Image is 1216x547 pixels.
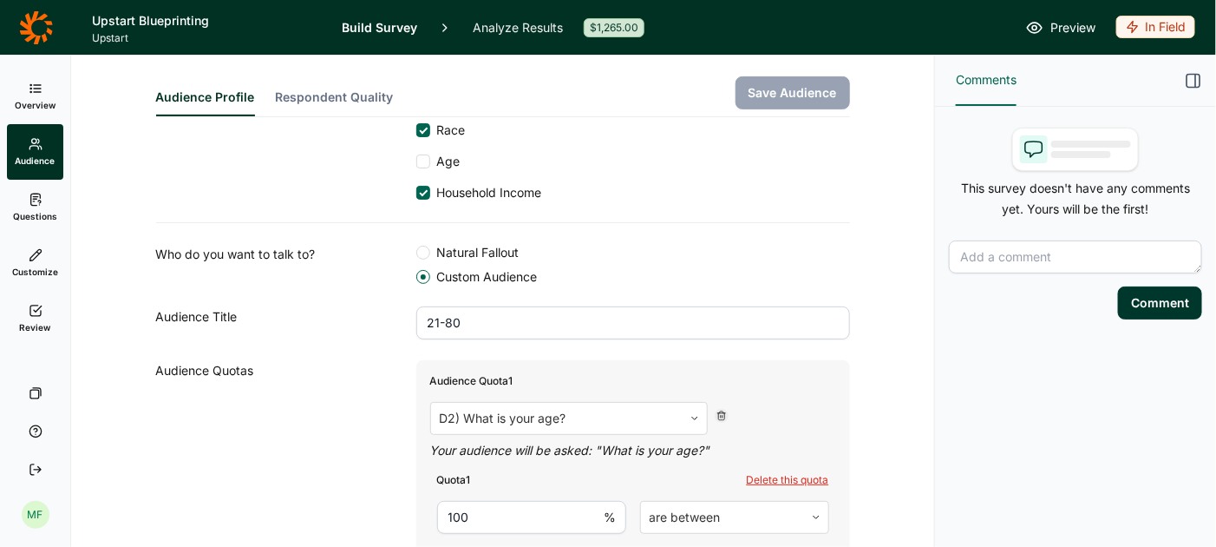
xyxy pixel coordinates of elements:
[1026,17,1095,38] a: Preview
[7,124,63,180] a: Audience
[430,153,461,170] span: Age
[735,76,850,109] button: Save Audience
[16,155,56,167] span: Audience
[13,210,57,222] span: Questions
[156,244,416,286] div: Who do you want to talk to?
[22,501,49,529] div: MF
[92,10,321,31] h1: Upstart Blueprinting
[949,178,1202,220] p: This survey doesn't have any comments yet. Yours will be the first!
[1116,16,1195,40] button: In Field
[956,69,1017,90] span: Comments
[430,122,466,139] span: Race
[956,56,1017,106] button: Comments
[276,89,394,116] button: Respondent Quality
[20,321,51,333] span: Review
[430,184,542,201] span: Household Income
[7,291,63,346] a: Review
[437,473,471,487] div: Quota 1
[430,244,520,261] span: Natural Fallout
[15,99,56,111] span: Overview
[430,374,836,388] div: Audience Quota 1
[156,306,416,339] div: Audience Title
[1116,16,1195,38] div: In Field
[7,69,63,124] a: Overview
[7,180,63,235] a: Questions
[7,235,63,291] a: Customize
[12,266,58,278] span: Customize
[1050,17,1095,38] span: Preview
[430,442,836,459] div: Your audience will be asked: " What is your age? "
[715,409,729,423] div: Delete Quota
[156,89,255,106] span: Audience Profile
[1118,287,1202,320] button: Comment
[747,473,829,487] div: Delete this quota
[430,268,538,286] span: Custom Audience
[92,31,321,45] span: Upstart
[416,306,850,339] input: ex: Age Range
[602,509,619,526] div: %
[584,18,644,37] div: $1,265.00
